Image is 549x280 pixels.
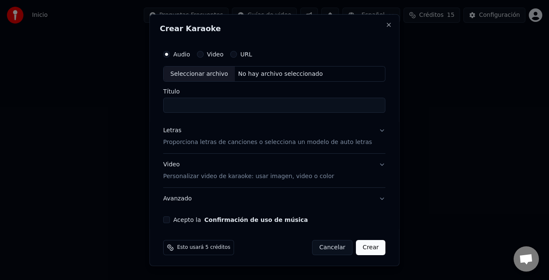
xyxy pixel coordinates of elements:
[164,66,235,81] div: Seleccionar archivo
[205,217,308,223] button: Acepto la
[356,240,385,255] button: Crear
[163,172,334,181] p: Personalizar video de karaoke: usar imagen, video o color
[163,126,181,135] div: Letras
[163,120,385,153] button: LetrasProporciona letras de canciones o selecciona un modelo de auto letras
[235,69,326,78] div: No hay archivo seleccionado
[163,160,334,181] div: Video
[163,138,372,147] p: Proporciona letras de canciones o selecciona un modelo de auto letras
[163,154,385,187] button: VideoPersonalizar video de karaoke: usar imagen, video o color
[173,217,308,223] label: Acepto la
[312,240,353,255] button: Cancelar
[163,188,385,210] button: Avanzado
[177,244,230,251] span: Esto usará 5 créditos
[173,51,190,57] label: Audio
[163,88,385,94] label: Título
[160,24,389,32] h2: Crear Karaoke
[240,51,252,57] label: URL
[207,51,223,57] label: Video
